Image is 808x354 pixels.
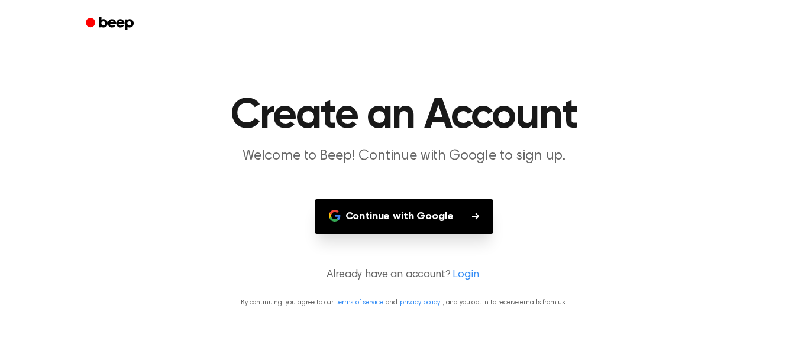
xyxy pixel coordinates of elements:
[453,267,479,283] a: Login
[315,199,494,234] button: Continue with Google
[336,299,383,306] a: terms of service
[14,267,794,283] p: Already have an account?
[177,147,631,166] p: Welcome to Beep! Continue with Google to sign up.
[101,95,707,137] h1: Create an Account
[77,12,144,35] a: Beep
[14,297,794,308] p: By continuing, you agree to our and , and you opt in to receive emails from us.
[400,299,440,306] a: privacy policy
